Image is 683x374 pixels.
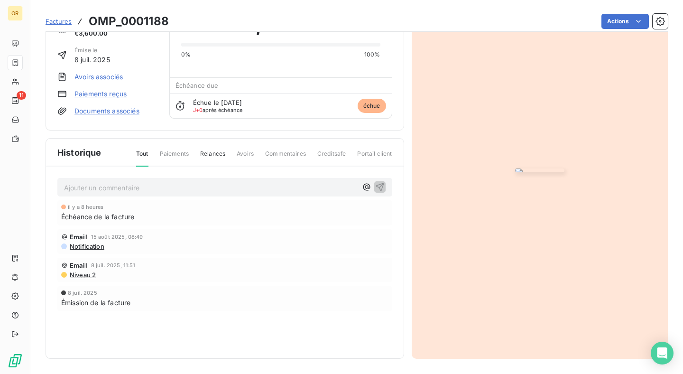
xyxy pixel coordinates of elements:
span: €3,600.00 [74,29,113,38]
button: Actions [601,14,649,29]
span: Émission de la facture [61,298,130,308]
span: 15 août 2025, 08:49 [91,234,143,240]
span: 8 juil. 2025 [68,290,97,296]
span: Échéance de la facture [61,212,134,222]
span: Niveau 2 [69,271,96,279]
a: Documents associés [74,106,139,116]
a: 11 [8,93,22,108]
img: Logo LeanPay [8,353,23,368]
span: 11 [17,91,26,100]
span: Portail client [357,150,392,166]
span: Échéance due [175,82,219,89]
span: Échue le [DATE] [193,99,242,106]
span: Factures [46,18,72,25]
span: 100% [364,50,380,59]
span: Email [70,262,87,269]
span: Notification [69,243,104,250]
span: Email [70,233,87,241]
a: Factures [46,17,72,26]
span: Commentaires [265,150,306,166]
img: invoice_thumbnail [515,168,564,172]
span: Relances [200,150,225,166]
span: 8 juil. 2025 [74,55,110,65]
a: Avoirs associés [74,72,123,82]
div: OR [8,6,23,21]
span: Tout [136,150,148,167]
span: Émise le [74,46,110,55]
span: Avoirs [237,150,254,166]
span: Historique [57,146,102,159]
span: J+0 [193,107,203,113]
span: il y a 8 heures [68,204,103,210]
div: Open Intercom Messenger [651,342,674,365]
span: 8 juil. 2025, 11:51 [91,262,136,268]
a: Paiements reçus [74,89,127,99]
span: après échéance [193,107,243,113]
span: échue [358,99,386,113]
h3: OMP_0001188 [89,13,169,30]
span: 0% [181,50,191,59]
span: Paiements [160,150,189,166]
span: Creditsafe [317,150,346,166]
